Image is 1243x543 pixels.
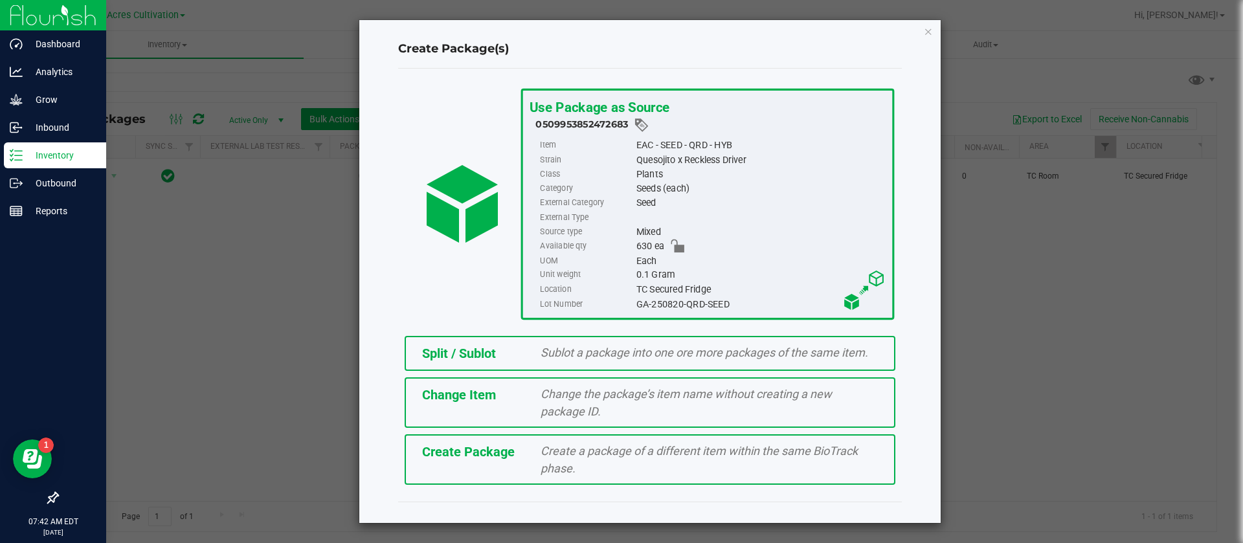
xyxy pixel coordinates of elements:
[23,175,100,191] p: Outbound
[10,149,23,162] inline-svg: Inventory
[636,282,885,296] div: TC Secured Fridge
[541,387,832,418] span: Change the package’s item name without creating a new package ID.
[636,239,664,253] span: 630 ea
[540,296,633,311] label: Lot Number
[540,254,633,268] label: UOM
[540,167,633,181] label: Class
[540,225,633,239] label: Source type
[541,346,868,359] span: Sublot a package into one ore more packages of the same item.
[540,139,633,153] label: Item
[636,153,885,167] div: Quesojito x Reckless Driver
[23,36,100,52] p: Dashboard
[636,167,885,181] div: Plants
[398,41,902,58] h4: Create Package(s)
[6,527,100,537] p: [DATE]
[10,65,23,78] inline-svg: Analytics
[636,254,885,268] div: Each
[13,439,52,478] iframe: Resource center
[636,139,885,153] div: EAC - SEED - QRD - HYB
[636,225,885,239] div: Mixed
[23,92,100,107] p: Grow
[10,177,23,190] inline-svg: Outbound
[23,203,100,219] p: Reports
[540,210,633,225] label: External Type
[540,181,633,195] label: Category
[38,438,54,453] iframe: Resource center unread badge
[540,268,633,282] label: Unit weight
[10,121,23,134] inline-svg: Inbound
[6,516,100,527] p: 07:42 AM EDT
[422,387,496,403] span: Change Item
[540,282,633,296] label: Location
[540,196,633,210] label: External Category
[10,205,23,217] inline-svg: Reports
[636,181,885,195] div: Seeds (each)
[636,296,885,311] div: GA-250820-QRD-SEED
[422,346,496,361] span: Split / Sublot
[636,268,885,282] div: 0.1 Gram
[535,117,886,133] div: 0509953852472683
[422,444,515,460] span: Create Package
[541,444,858,475] span: Create a package of a different item within the same BioTrack phase.
[10,93,23,106] inline-svg: Grow
[529,99,669,115] span: Use Package as Source
[636,196,885,210] div: Seed
[10,38,23,50] inline-svg: Dashboard
[23,64,100,80] p: Analytics
[540,239,633,253] label: Available qty
[540,153,633,167] label: Strain
[23,148,100,163] p: Inventory
[23,120,100,135] p: Inbound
